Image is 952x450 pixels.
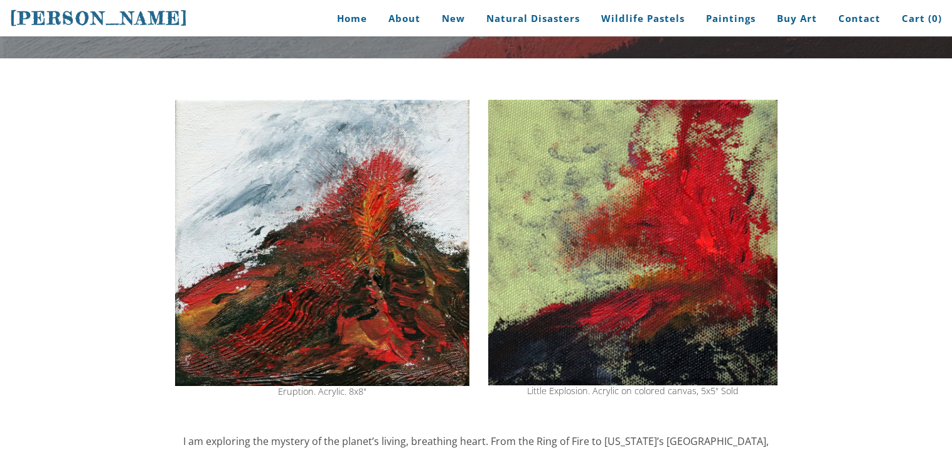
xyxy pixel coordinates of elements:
div: Eruption. Acrylic. 8x8" [175,387,469,396]
a: Contact [829,4,890,33]
a: [PERSON_NAME] [10,6,188,30]
a: Cart (0) [892,4,942,33]
a: Paintings [697,4,765,33]
span: [PERSON_NAME] [10,8,188,29]
a: Natural Disasters [477,4,589,33]
a: Wildlife Pastels [592,4,694,33]
a: About [379,4,430,33]
a: Buy Art [767,4,826,33]
a: New [432,4,474,33]
span: 0 [932,12,938,24]
img: volcano eruption [175,100,469,386]
div: Little Explosion. Acrylic on colored canvas, 5x5" Sold [488,387,778,395]
img: volcano explosion [488,100,778,385]
a: Home [318,4,377,33]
